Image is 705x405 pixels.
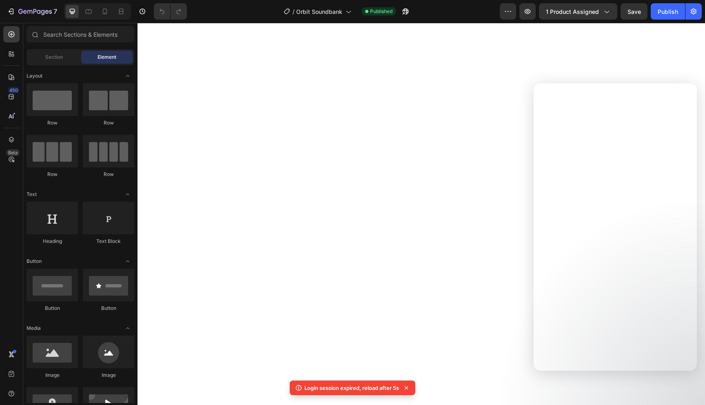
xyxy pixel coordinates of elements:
iframe: Intercom live chat [677,365,697,385]
div: Image [27,372,78,379]
button: Save [621,3,647,20]
div: Row [27,171,78,178]
span: Element [98,53,116,61]
button: Publish [651,3,685,20]
div: Row [83,171,134,178]
div: Row [83,119,134,127]
div: Undo/Redo [154,3,187,20]
span: 1 product assigned [546,7,599,16]
input: Search Sections & Elements [27,26,134,42]
span: Toggle open [121,69,134,82]
span: Orbit Soundbank [296,7,342,16]
button: 1 product assigned [539,3,617,20]
iframe: Design area [137,23,705,405]
button: 7 [3,3,61,20]
span: Toggle open [121,188,134,201]
div: Button [27,305,78,312]
span: Media [27,325,41,332]
span: Toggle open [121,255,134,268]
div: Beta [6,149,20,156]
iframe: Intercom live chat [534,83,697,371]
p: Login session expired, reload after 5s [304,384,399,392]
span: Section [45,53,63,61]
div: Heading [27,238,78,245]
span: Layout [27,72,42,80]
span: Published [370,8,392,15]
div: Row [27,119,78,127]
div: 450 [8,87,20,93]
div: Text Block [83,238,134,245]
span: Button [27,258,42,265]
div: Publish [658,7,678,16]
span: Text [27,191,37,198]
p: 7 [53,7,57,16]
div: Image [83,372,134,379]
div: Button [83,305,134,312]
span: Toggle open [121,322,134,335]
span: / [293,7,295,16]
span: Save [627,8,641,15]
